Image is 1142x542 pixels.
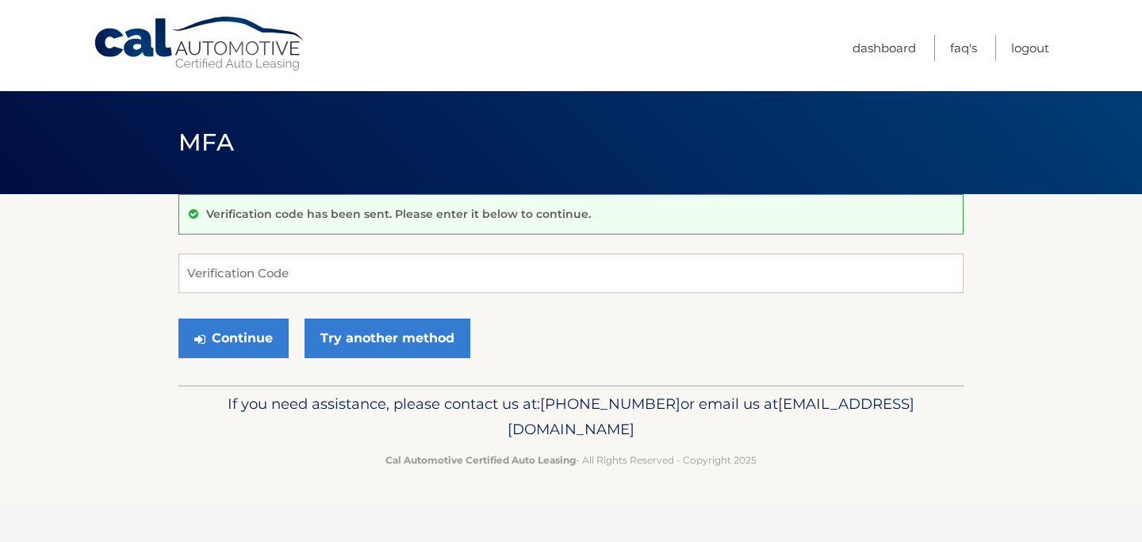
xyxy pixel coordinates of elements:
[1011,35,1049,61] a: Logout
[206,207,591,221] p: Verification code has been sent. Please enter it below to continue.
[178,254,964,293] input: Verification Code
[508,395,914,438] span: [EMAIL_ADDRESS][DOMAIN_NAME]
[853,35,916,61] a: Dashboard
[385,454,576,466] strong: Cal Automotive Certified Auto Leasing
[189,452,953,468] p: - All Rights Reserved - Copyright 2025
[540,395,680,413] span: [PHONE_NUMBER]
[93,16,307,72] a: Cal Automotive
[189,391,953,442] p: If you need assistance, please contact us at: or email us at
[305,319,470,358] a: Try another method
[178,319,289,358] button: Continue
[950,35,977,61] a: FAQ's
[178,128,234,157] span: MFA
